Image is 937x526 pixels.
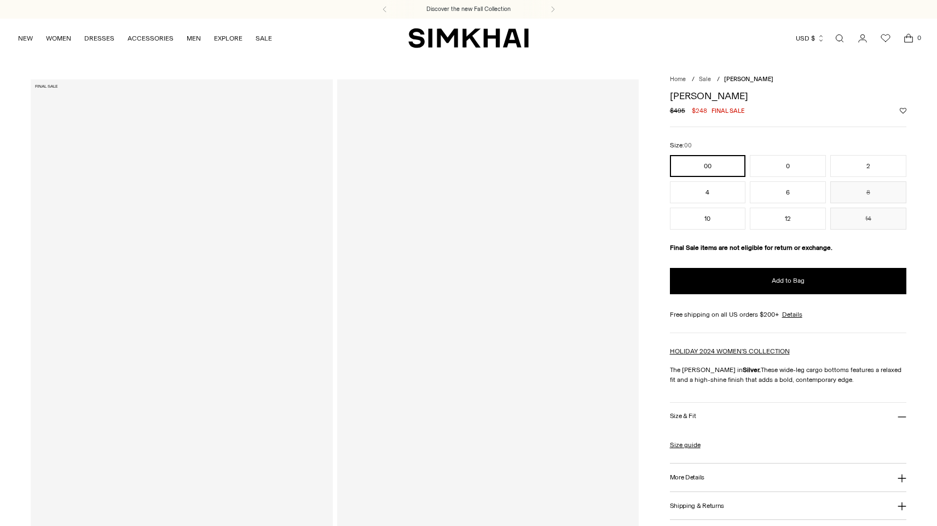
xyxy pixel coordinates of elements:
button: Add to Wishlist [900,107,906,114]
div: / [717,75,720,84]
a: EXPLORE [214,26,242,50]
p: The [PERSON_NAME] in These wide-leg cargo bottoms features a relaxed fit and a high-shine finish ... [670,365,906,385]
button: Add to Bag [670,268,906,294]
strong: Silver. [743,366,761,374]
span: [PERSON_NAME] [724,76,773,83]
a: MEN [187,26,201,50]
a: DRESSES [84,26,114,50]
label: Size: [670,140,692,151]
div: Free shipping on all US orders $200+ [670,310,906,319]
h3: Shipping & Returns [670,502,725,510]
a: Details [782,310,802,319]
button: USD $ [796,26,825,50]
a: Size guide [670,440,701,450]
s: $495 [670,106,685,116]
nav: breadcrumbs [670,75,906,84]
a: SIMKHAI [408,27,529,49]
button: 10 [670,208,746,230]
button: Shipping & Returns [670,492,906,520]
a: Discover the new Fall Collection [426,5,511,14]
button: 2 [830,155,906,177]
button: 00 [670,155,746,177]
strong: Final Sale items are not eligible for return or exchange. [670,244,832,251]
button: Size & Fit [670,403,906,431]
a: NEW [18,26,33,50]
button: 14 [830,208,906,230]
h1: [PERSON_NAME] [670,91,906,101]
button: 6 [750,181,826,203]
button: 8 [830,181,906,203]
a: SALE [256,26,272,50]
div: / [692,75,695,84]
span: Add to Bag [772,276,805,285]
a: Wishlist [875,27,896,49]
a: Open cart modal [898,27,919,49]
span: 0 [914,33,924,43]
button: 0 [750,155,826,177]
button: 12 [750,208,826,230]
span: $248 [692,106,707,116]
a: HOLIDAY 2024 WOMEN'S COLLECTION [670,347,790,355]
h3: Size & Fit [670,413,696,420]
a: Go to the account page [852,27,874,49]
a: WOMEN [46,26,71,50]
a: Home [670,76,686,83]
button: More Details [670,464,906,491]
a: ACCESSORIES [128,26,173,50]
span: 00 [684,142,692,149]
h3: More Details [670,474,704,481]
a: Sale [699,76,711,83]
a: Open search modal [829,27,851,49]
button: 4 [670,181,746,203]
